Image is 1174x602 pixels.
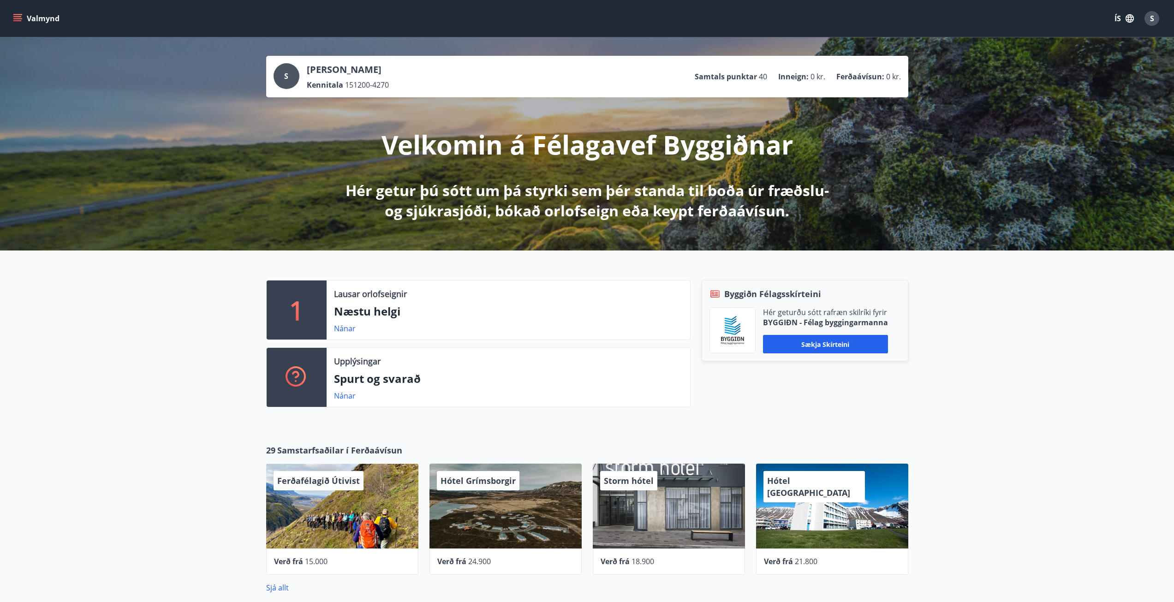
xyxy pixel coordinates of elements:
[763,317,888,328] p: BYGGIÐN - Félag byggingarmanna
[334,304,683,319] p: Næstu helgi
[886,72,901,82] span: 0 kr.
[277,444,402,456] span: Samstarfsaðilar í Ferðaávísun
[334,288,407,300] p: Lausar orlofseignir
[601,556,630,566] span: Verð frá
[810,72,825,82] span: 0 kr.
[468,556,491,566] span: 24.900
[11,10,63,27] button: menu
[284,71,288,81] span: S
[334,323,356,334] a: Nánar
[763,307,888,317] p: Hér geturðu sótt rafræn skilríki fyrir
[305,556,328,566] span: 15.000
[632,556,654,566] span: 18.900
[759,72,767,82] span: 40
[764,556,793,566] span: Verð frá
[724,288,821,300] span: Byggiðn Félagsskírteini
[717,315,748,346] img: BKlGVmlTW1Qrz68WFGMFQUcXHWdQd7yePWMkvn3i.png
[334,371,683,387] p: Spurt og svarað
[1141,7,1163,30] button: S
[437,556,466,566] span: Verð frá
[334,391,356,401] a: Nánar
[381,127,793,162] p: Velkomin á Félagavef Byggiðnar
[1150,13,1154,24] span: S
[441,475,516,486] span: Hótel Grímsborgir
[307,63,389,76] p: [PERSON_NAME]
[1109,10,1139,27] button: ÍS
[277,475,360,486] span: Ferðafélagið Útivist
[289,292,304,328] p: 1
[795,556,817,566] span: 21.800
[344,180,831,221] p: Hér getur þú sótt um þá styrki sem þér standa til boða úr fræðslu- og sjúkrasjóði, bókað orlofsei...
[334,355,381,367] p: Upplýsingar
[778,72,809,82] p: Inneign :
[836,72,884,82] p: Ferðaávísun :
[695,72,757,82] p: Samtals punktar
[345,80,389,90] span: 151200-4270
[307,80,343,90] p: Kennitala
[763,335,888,353] button: Sækja skírteini
[266,583,289,593] a: Sjá allt
[266,444,275,456] span: 29
[767,475,850,498] span: Hótel [GEOGRAPHIC_DATA]
[274,556,303,566] span: Verð frá
[604,475,654,486] span: Storm hótel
